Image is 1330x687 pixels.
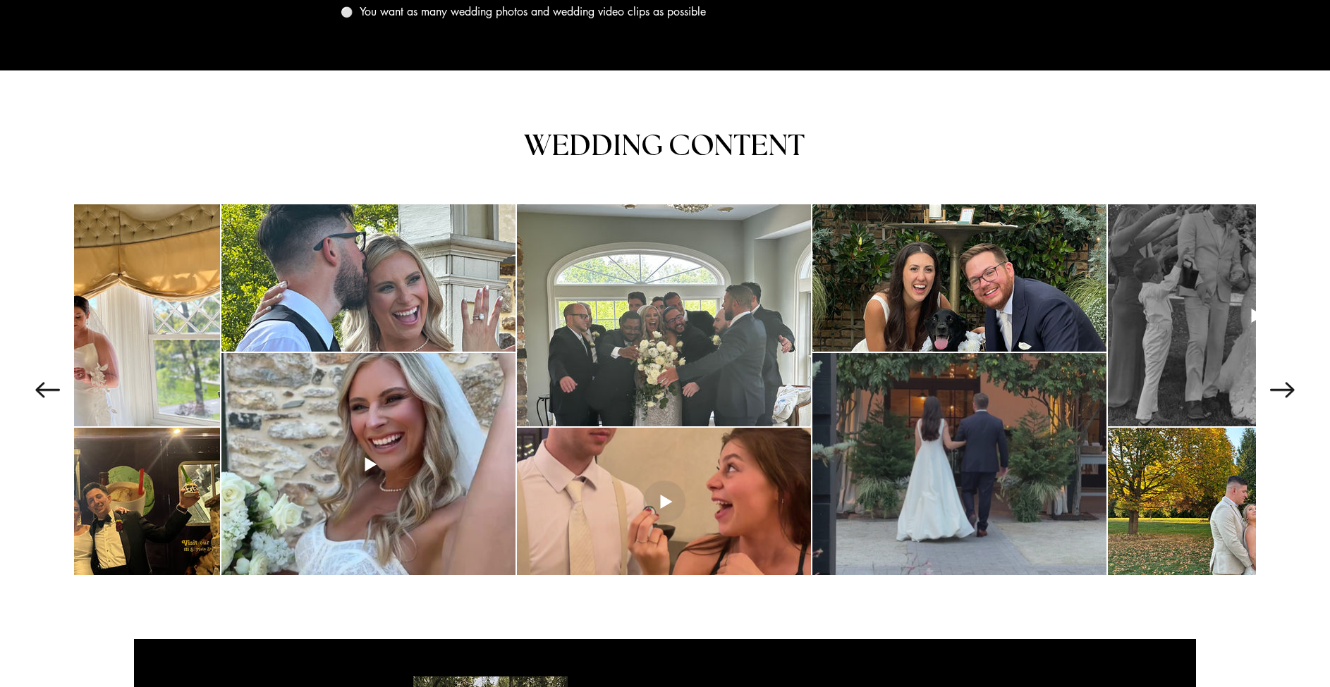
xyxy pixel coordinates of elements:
[524,131,805,161] span: WEDDING CONTENT
[341,5,353,18] span: ⚪️
[653,4,706,19] span: as possible
[35,382,60,397] button: Previous Item
[360,4,649,19] span: You want as many wedding photos and wedding video clips
[1270,382,1295,397] button: Next Item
